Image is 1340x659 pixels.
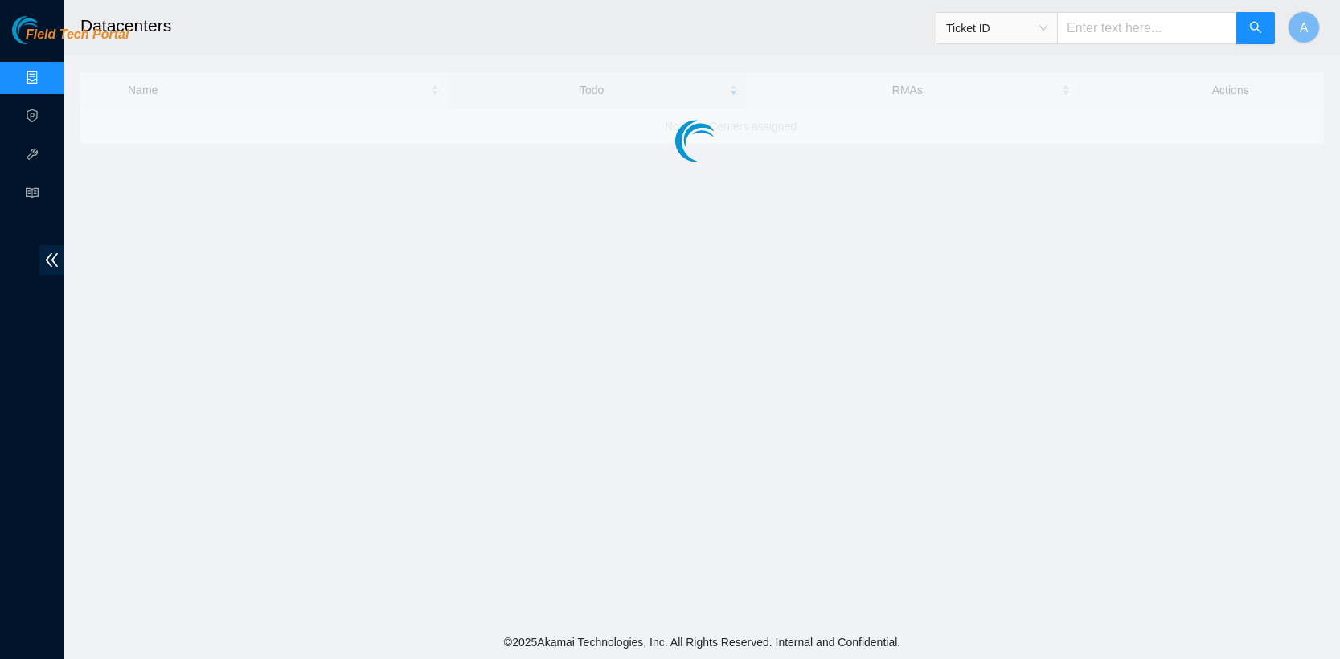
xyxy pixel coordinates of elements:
span: Ticket ID [946,16,1047,40]
span: double-left [39,245,64,275]
input: Enter text here... [1057,12,1237,44]
span: search [1249,21,1262,36]
button: search [1236,12,1275,44]
a: Akamai TechnologiesField Tech Portal [12,29,129,50]
footer: © 2025 Akamai Technologies, Inc. All Rights Reserved. Internal and Confidential. [64,625,1340,659]
span: read [26,179,39,211]
span: A [1300,18,1309,38]
button: A [1288,11,1320,43]
img: Akamai Technologies [12,16,81,44]
span: Field Tech Portal [26,27,129,43]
